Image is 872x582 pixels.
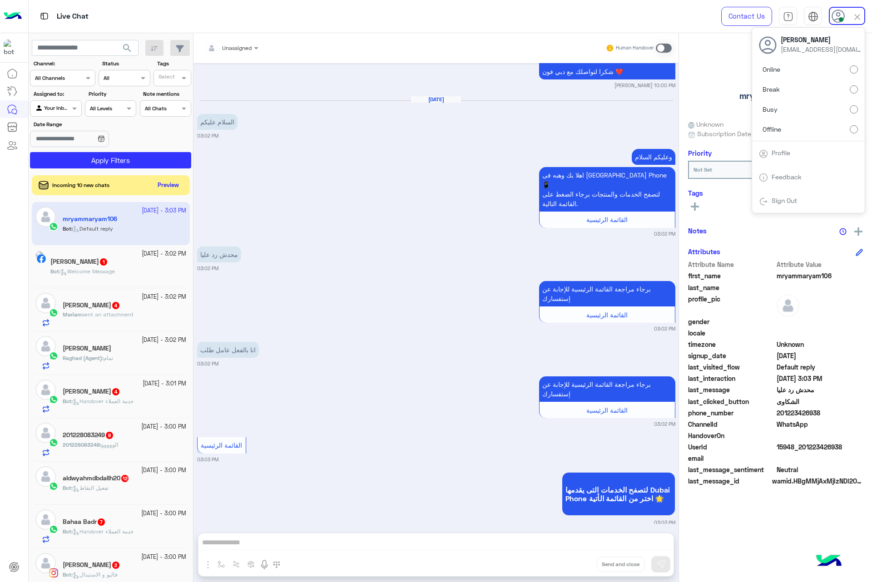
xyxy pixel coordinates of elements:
img: close [852,12,862,22]
img: Instagram [49,568,58,577]
span: Attribute Value [777,260,863,269]
img: 1403182699927242 [4,39,20,56]
span: gender [688,317,775,326]
span: locale [688,328,775,338]
span: 7 [98,518,105,526]
span: last_message_id [688,476,770,486]
span: القائمة الرئيسية [586,216,628,223]
small: Human Handover [616,44,654,52]
span: 201223426938 [777,408,863,418]
span: Unknown [688,119,723,129]
span: Subscription Date : [DATE] [697,129,776,138]
span: [PERSON_NAME] [781,35,862,44]
small: [DATE] - 3:00 PM [141,509,186,518]
img: defaultAdmin.png [35,380,56,400]
span: profile_pic [688,294,775,315]
b: : [63,355,104,361]
span: 2 [112,562,119,569]
span: sent an attachment [82,311,134,318]
label: Assigned to: [34,90,80,98]
span: last_message [688,385,775,395]
img: WhatsApp [49,438,58,447]
b: Not Set [694,166,712,173]
span: wamid.HBgMMjAxMjIzNDI2OTM4FQIAEhggQUNFODAzRDYxQ0U1MjU2RTRDNDc0N0ZCQ0MxMDY4RkQA [772,476,863,486]
small: [DATE] - 3:02 PM [142,293,186,301]
p: 22/9/2025, 3:02 PM [539,167,675,212]
span: القائمة الرئيسية [586,311,628,319]
span: تفعيل النقاط [73,484,109,491]
input: Offline [850,125,858,133]
span: لتصفح الخدمات التى يقدمها Dubai Phone اختر من القائمة الأتية 🌟 [565,485,672,503]
b: : [50,268,60,275]
h5: mryammaryam106 [739,91,812,101]
h5: aldwyahmdbdallh20 [63,474,129,482]
h5: 201228083249 [63,431,114,439]
h6: Priority [688,149,712,157]
h5: Bahaa Badr [63,518,106,526]
small: 03:02 PM [654,420,675,428]
img: tab [759,149,768,158]
small: [DATE] - 3:01 PM [143,380,186,388]
span: تمام [104,355,113,361]
h6: [DATE] [411,96,461,103]
span: 1 [100,258,107,266]
span: Incoming 10 new chats [52,181,109,189]
span: Attribute Name [688,260,775,269]
b: : [63,528,73,535]
b: : [63,398,73,404]
span: Bot [63,528,71,535]
span: 2025-09-07T08:31:07.639Z [777,351,863,360]
img: picture [35,251,44,259]
span: 4 [112,302,119,309]
span: فاليو و الاستبدال [73,571,118,578]
span: Bot [63,571,71,578]
div: Select [157,73,175,83]
span: Offline [763,124,781,134]
label: Priority [89,90,135,98]
span: Handover خدمة العملاء [73,528,134,535]
span: Break [763,84,780,94]
span: Default reply [777,362,863,372]
input: Online [850,65,858,74]
p: Live Chat [57,10,89,23]
a: Contact Us [721,7,772,26]
small: 03:02 PM [197,265,218,272]
span: الشكاوى [777,397,863,406]
small: [DATE] - 3:00 PM [141,423,186,431]
span: last_name [688,283,775,292]
h6: Tags [688,189,863,197]
span: 201228083249 [63,441,100,448]
small: 03:03 PM [654,519,675,526]
span: Bot [63,398,71,404]
span: 4 [112,388,119,395]
img: hulul-logo.png [813,546,845,577]
small: [DATE] - 3:02 PM [142,336,186,345]
span: last_clicked_button [688,397,775,406]
input: Busy [850,105,858,113]
span: first_name [688,271,775,281]
span: القائمة الرئيسية [586,406,628,414]
span: محدش رد عليا [777,385,863,395]
img: defaultAdmin.png [35,466,56,487]
span: Busy [763,104,778,114]
img: defaultAdmin.png [777,294,799,317]
span: null [777,317,863,326]
span: Bot [50,268,59,275]
span: Unassigned [222,44,252,51]
small: [DATE] - 3:00 PM [141,553,186,562]
img: WhatsApp [49,351,58,360]
h6: Notes [688,227,707,235]
span: null [777,431,863,440]
img: Facebook [37,254,46,263]
label: Status [102,59,149,68]
a: tab [779,7,797,26]
img: tab [783,11,793,22]
input: Break [850,85,858,94]
span: 2 [777,419,863,429]
b: : [63,484,73,491]
img: defaultAdmin.png [35,509,56,530]
img: tab [759,197,768,206]
small: 03:03 PM [197,456,218,463]
span: 15948_201223426938 [777,442,863,452]
h5: Ahmed Nabil [63,345,111,352]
